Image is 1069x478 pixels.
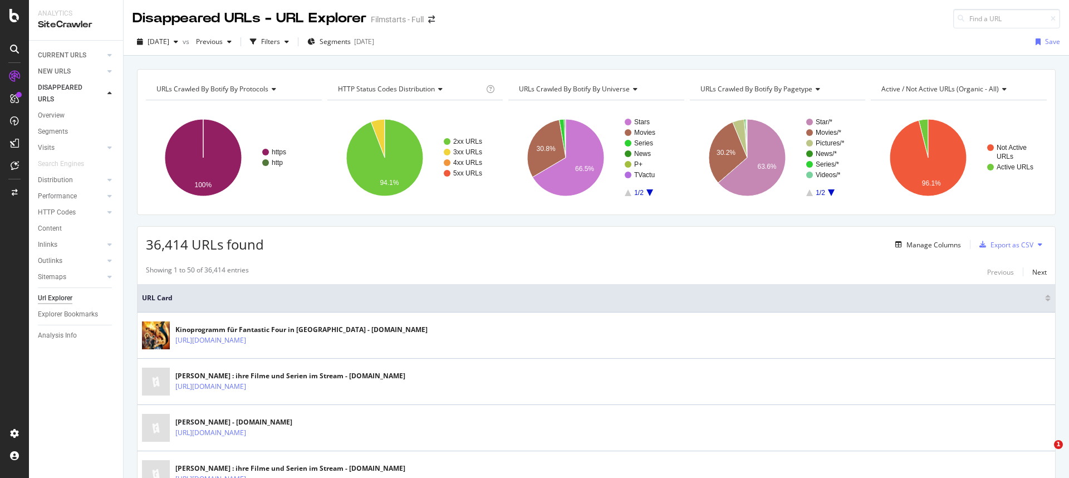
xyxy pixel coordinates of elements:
[997,153,1013,160] text: URLs
[575,165,594,173] text: 66.5%
[519,84,630,94] span: URLs Crawled By Botify By universe
[698,80,856,98] h4: URLs Crawled By Botify By pagetype
[371,14,424,25] div: Filmstarts - Full
[303,33,379,51] button: Segments[DATE]
[997,144,1027,152] text: Not Active
[142,314,170,357] img: main image
[183,37,192,46] span: vs
[195,181,212,189] text: 100%
[690,109,864,206] svg: A chart.
[881,84,999,94] span: Active / Not Active URLs (organic - all)
[871,109,1045,206] svg: A chart.
[508,109,683,206] svg: A chart.
[634,160,643,168] text: P+
[38,223,115,235] a: Content
[148,37,169,46] span: 2025 Aug. 4th
[192,37,223,46] span: Previous
[272,159,283,167] text: http
[146,109,320,206] div: A chart.
[38,158,84,170] div: Search Engines
[336,80,484,98] h4: HTTP Status Codes Distribution
[146,265,249,279] div: Showing 1 to 50 of 36,414 entries
[38,110,115,121] a: Overview
[1031,33,1060,51] button: Save
[634,139,653,147] text: Series
[879,80,1037,98] h4: Active / Not Active URLs
[453,138,482,145] text: 2xx URLs
[816,118,832,126] text: Star/*
[634,118,650,126] text: Stars
[133,9,366,28] div: Disappeared URLs - URL Explorer
[891,238,961,251] button: Manage Columns
[38,82,94,105] div: DISAPPEARED URLS
[453,169,482,177] text: 5xx URLs
[38,207,104,218] a: HTTP Codes
[38,158,95,170] a: Search Engines
[142,409,170,447] img: main image
[38,239,57,251] div: Inlinks
[38,66,71,77] div: NEW URLS
[380,179,399,187] text: 94.1%
[816,171,841,179] text: Videos/*
[717,149,735,157] text: 30.2%
[1054,440,1063,449] span: 1
[156,84,268,94] span: URLs Crawled By Botify By protocols
[38,142,104,154] a: Visits
[38,239,104,251] a: Inlinks
[537,145,556,153] text: 30.8%
[38,126,68,138] div: Segments
[38,271,104,283] a: Sitemaps
[38,223,62,235] div: Content
[38,174,104,186] a: Distribution
[38,330,77,342] div: Analysis Info
[261,37,280,46] div: Filters
[634,129,655,136] text: Movies
[987,265,1014,279] button: Previous
[38,9,114,18] div: Analytics
[133,33,183,51] button: [DATE]
[517,80,674,98] h4: URLs Crawled By Botify By universe
[38,174,73,186] div: Distribution
[1032,267,1047,277] div: Next
[987,267,1014,277] div: Previous
[175,427,246,438] a: [URL][DOMAIN_NAME]
[38,18,114,31] div: SiteCrawler
[154,80,312,98] h4: URLs Crawled By Botify By protocols
[38,292,115,304] a: Url Explorer
[906,240,961,250] div: Manage Columns
[272,148,286,156] text: https
[1045,37,1060,46] div: Save
[997,163,1033,171] text: Active URLs
[38,255,104,267] a: Outlinks
[38,330,115,342] a: Analysis Info
[634,189,644,197] text: 1/2
[38,50,104,61] a: CURRENT URLS
[757,163,776,170] text: 63.6%
[175,325,428,335] div: Kinoprogramm für Fantastic Four in [GEOGRAPHIC_DATA] - [DOMAIN_NAME]
[700,84,812,94] span: URLs Crawled By Botify By pagetype
[453,159,482,167] text: 4xx URLs
[38,126,115,138] a: Segments
[816,139,845,147] text: Pictures/*
[38,309,98,320] div: Explorer Bookmarks
[38,142,55,154] div: Visits
[38,110,65,121] div: Overview
[175,335,246,346] a: [URL][DOMAIN_NAME]
[990,240,1033,250] div: Export as CSV
[816,160,839,168] text: Series/*
[816,150,837,158] text: News/*
[38,292,72,304] div: Url Explorer
[175,464,405,474] div: [PERSON_NAME] : ihre Filme und Serien im Stream - [DOMAIN_NAME]
[327,109,502,206] svg: A chart.
[246,33,293,51] button: Filters
[634,171,655,179] text: TVactu
[175,381,246,392] a: [URL][DOMAIN_NAME]
[320,37,351,46] span: Segments
[175,417,292,427] div: [PERSON_NAME] - [DOMAIN_NAME]
[354,37,374,46] div: [DATE]
[38,255,62,267] div: Outlinks
[175,371,405,381] div: [PERSON_NAME] : ihre Filme und Serien im Stream - [DOMAIN_NAME]
[38,271,66,283] div: Sitemaps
